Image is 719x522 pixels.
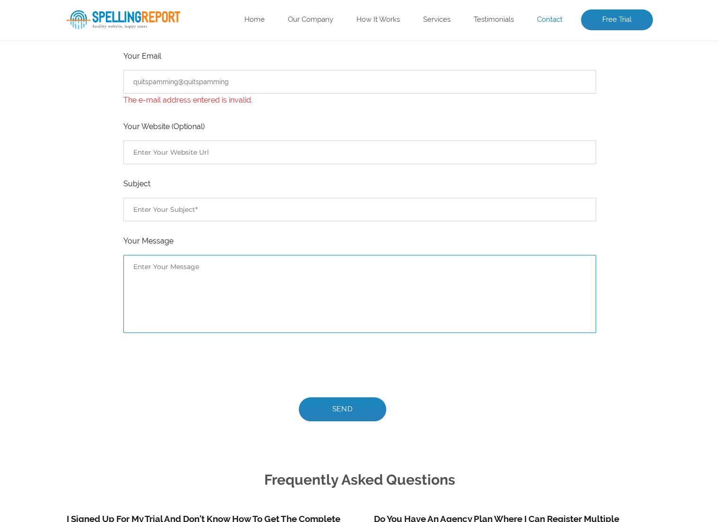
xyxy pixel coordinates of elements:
label: Subject [123,177,596,191]
a: Services [423,15,450,25]
a: Free Trial [581,9,653,30]
input: Enter Your Email* [123,70,596,94]
a: How It Works [356,15,400,25]
iframe: reCAPTCHA [123,346,267,383]
a: Contact [537,15,563,25]
a: Our Company [288,15,333,25]
a: Home [244,15,265,25]
a: Testimonials [474,15,514,25]
input: Enter Your Website Url [123,140,596,164]
input: Enter Your Subject* [123,198,596,221]
input: Send [299,397,387,421]
img: SpellReport [67,10,180,29]
label: Your Email [123,50,596,63]
label: Your Website (Optional) [123,120,596,133]
label: Your Message [123,235,596,248]
span: The e-mail address entered is invalid. [123,94,596,107]
h2: Frequently Asked Questions [67,468,653,493]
